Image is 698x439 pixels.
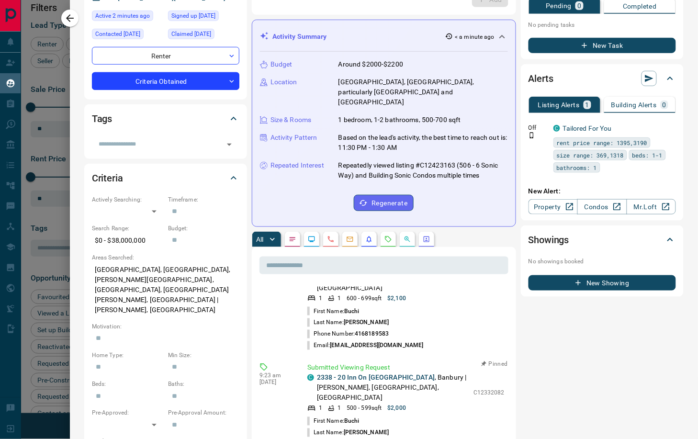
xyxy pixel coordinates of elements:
p: Search Range: [92,224,163,233]
div: Tue Oct 14 2025 [92,11,163,24]
div: Wed Sep 17 2025 [92,29,163,42]
p: 1 [319,294,322,303]
p: Budget: [168,224,239,233]
p: Baths: [168,380,239,389]
button: New Task [529,38,676,53]
h2: Showings [529,232,569,248]
p: No pending tasks [529,18,676,32]
p: Around $2000-$2200 [338,59,403,69]
p: Location [270,77,297,87]
span: Buchi [344,308,360,315]
p: 1 [338,294,341,303]
p: Pending [546,2,572,9]
svg: Push Notification Only [529,132,535,139]
p: Actively Searching: [92,195,163,204]
p: Beds: [92,380,163,389]
div: Alerts [529,67,676,90]
p: Timeframe: [168,195,239,204]
span: Signed up [DATE] [171,11,215,21]
p: 1 bedroom, 1-2 bathrooms, 500-700 sqft [338,115,461,125]
span: [PERSON_NAME] [344,429,389,436]
span: size range: 369,1318 [557,150,624,160]
span: [PERSON_NAME] [344,319,389,326]
p: Pre-Approved: [92,409,163,417]
p: 1 [319,404,322,413]
a: Tailored For You [563,124,612,132]
button: Pinned [481,360,508,369]
svg: Agent Actions [423,236,430,243]
p: $2,100 [388,294,406,303]
p: < a minute ago [455,33,495,41]
h2: Tags [92,111,112,126]
p: Activity Summary [272,32,327,42]
p: [GEOGRAPHIC_DATA], [GEOGRAPHIC_DATA], particularly [GEOGRAPHIC_DATA] and [GEOGRAPHIC_DATA] [338,77,508,107]
p: New Alert: [529,186,676,196]
p: All [256,236,264,243]
p: First Name: [307,417,360,426]
span: rent price range: 1395,3190 [557,138,647,147]
div: Tags [92,107,239,130]
svg: Notes [289,236,296,243]
p: $2,000 [388,404,406,413]
div: Criteria Obtained [92,72,239,90]
div: condos.ca [553,125,560,132]
button: Regenerate [354,195,414,211]
p: 1 [338,404,341,413]
span: Claimed [DATE] [171,29,211,39]
span: Contacted [DATE] [95,29,140,39]
p: [GEOGRAPHIC_DATA], [GEOGRAPHIC_DATA], [PERSON_NAME][GEOGRAPHIC_DATA], [GEOGRAPHIC_DATA], [GEOGRAP... [92,262,239,318]
svg: Calls [327,236,335,243]
p: 0 [577,2,581,9]
div: Renter [92,47,239,65]
p: Phone Number: [307,330,389,338]
p: Areas Searched: [92,253,239,262]
a: 2338 - 20 Inn On [GEOGRAPHIC_DATA] [317,374,435,382]
span: beds: 1-1 [632,150,663,160]
p: 0 [663,101,666,108]
p: C12332082 [473,389,505,397]
p: First Name: [307,307,360,315]
p: Based on the lead's activity, the best time to reach out is: 11:30 PM - 1:30 AM [338,133,508,153]
p: Activity Pattern [270,133,317,143]
div: Sat Mar 21 2020 [168,11,239,24]
button: New Showing [529,275,676,291]
span: 4168189583 [355,331,389,338]
span: Active 2 minutes ago [95,11,150,21]
p: 600 - 699 sqft [347,294,382,303]
div: Sat Mar 21 2020 [168,29,239,42]
a: Condos [577,199,627,214]
div: condos.ca [307,374,314,381]
p: Last Name: [307,428,389,437]
p: No showings booked [529,257,676,266]
p: Listing Alerts [538,101,580,108]
button: Open [223,138,236,151]
svg: Requests [384,236,392,243]
div: Showings [529,228,676,251]
p: [DATE] [259,379,293,386]
p: Off [529,124,548,132]
p: 9:23 am [259,372,293,379]
p: Size & Rooms [270,115,312,125]
a: Mr.Loft [627,199,676,214]
p: Home Type: [92,351,163,360]
h2: Criteria [92,170,123,186]
svg: Listing Alerts [365,236,373,243]
span: [EMAIL_ADDRESS][DOMAIN_NAME] [330,342,424,349]
p: Repeatedly viewed listing #C12423163 (506 - 6 Sonic Way) and Building Sonic Condos multiple times [338,160,508,180]
a: Property [529,199,578,214]
span: bathrooms: 1 [557,163,597,172]
h2: Alerts [529,71,553,86]
svg: Emails [346,236,354,243]
svg: Opportunities [404,236,411,243]
p: 500 - 599 sqft [347,404,382,413]
p: Motivation: [92,323,239,331]
p: Building Alerts [611,101,657,108]
p: $0 - $38,000,000 [92,233,163,248]
p: Last Name: [307,318,389,327]
p: Submitted Viewing Request [307,363,505,373]
p: , Banbury | [PERSON_NAME], [GEOGRAPHIC_DATA], [GEOGRAPHIC_DATA] [317,373,469,403]
p: Repeated Interest [270,160,324,170]
span: Buchi [344,418,360,425]
p: Email: [307,341,424,350]
p: 1 [585,101,589,108]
